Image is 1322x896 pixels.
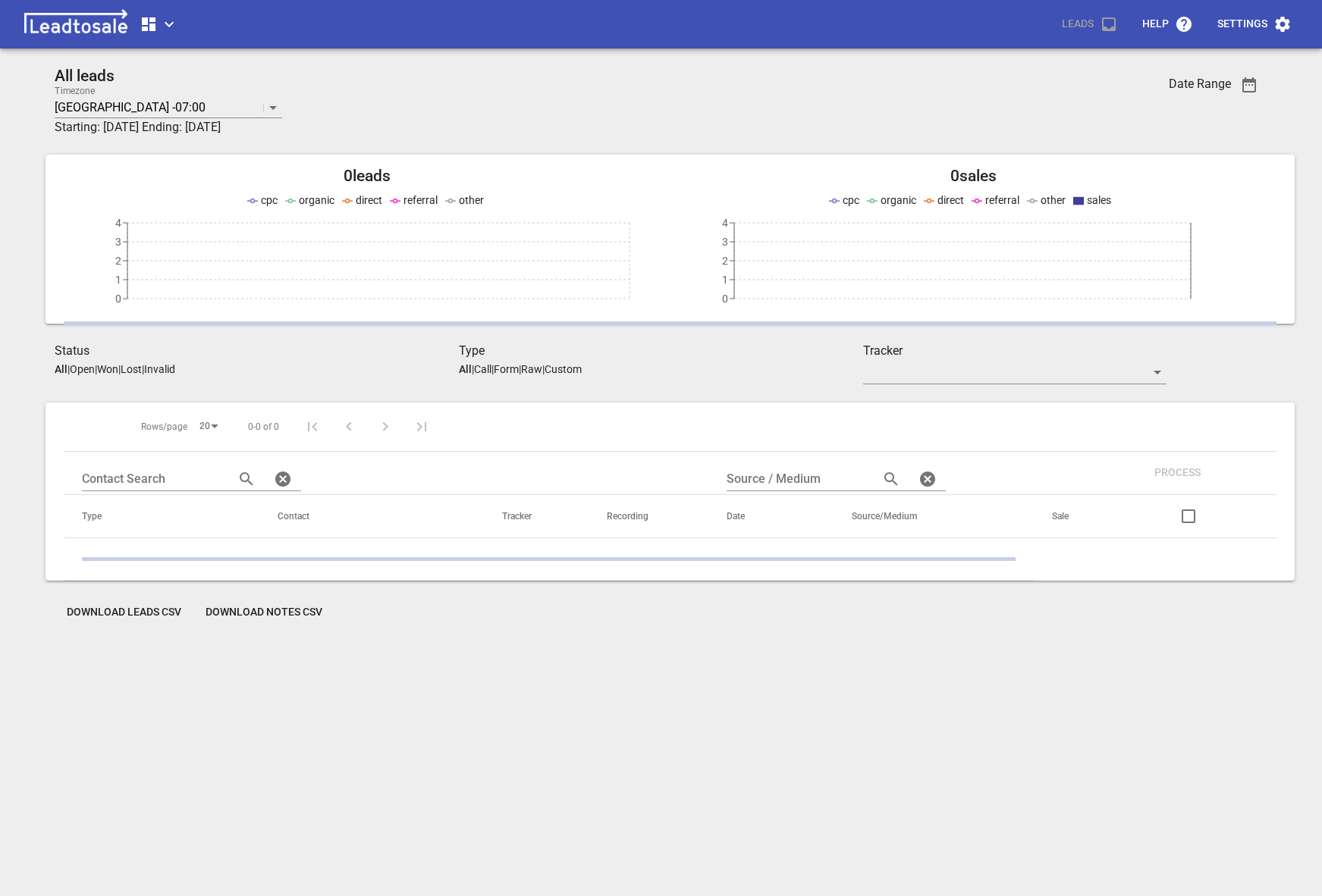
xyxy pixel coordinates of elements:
[248,421,279,434] span: 0-0 of 0
[834,495,1034,538] th: Source/Medium
[589,495,708,538] th: Recording
[55,118,1065,136] h3: Starting: [DATE] Ending: [DATE]
[459,363,472,375] aside: All
[55,363,68,375] aside: All
[937,194,964,206] span: direct
[722,293,728,305] tspan: 0
[670,167,1277,186] h2: 0 sales
[55,86,95,96] label: Timezone
[193,416,224,437] div: 20
[863,342,1167,360] h3: Tracker
[18,9,133,39] img: logo
[459,194,484,206] span: other
[1087,194,1111,206] span: sales
[55,599,193,626] button: Download Leads CSV
[67,605,181,620] span: Download Leads CSV
[259,495,484,538] th: Contact
[356,194,382,206] span: direct
[141,421,187,434] span: Rows/page
[1169,77,1231,91] h3: Date Range
[722,274,728,286] tspan: 1
[881,194,916,206] span: organic
[115,236,121,248] tspan: 3
[1231,67,1267,103] button: Date Range
[1142,17,1169,32] p: Help
[521,363,542,375] p: Raw
[118,363,121,375] span: |
[95,363,97,375] span: |
[519,363,521,375] span: |
[64,495,259,538] th: Type
[545,363,582,375] p: Custom
[55,67,1065,86] h2: All leads
[708,495,834,538] th: Date
[1041,194,1066,206] span: other
[1034,495,1124,538] th: Sale
[142,363,144,375] span: |
[206,605,322,620] span: Download Notes CSV
[144,363,175,375] p: Invalid
[491,363,494,375] span: |
[193,599,334,626] button: Download Notes CSV
[70,363,95,375] p: Open
[722,255,728,267] tspan: 2
[722,217,728,229] tspan: 4
[115,217,121,229] tspan: 4
[97,363,118,375] p: Won
[64,167,670,186] h2: 0 leads
[404,194,438,206] span: referral
[55,99,206,116] p: [GEOGRAPHIC_DATA] -07:00
[115,293,121,305] tspan: 0
[1217,17,1267,32] p: Settings
[55,342,459,360] h3: Status
[474,363,491,375] p: Call
[261,194,278,206] span: cpc
[985,194,1019,206] span: referral
[68,363,70,375] span: |
[542,363,545,375] span: |
[494,363,519,375] p: Form
[484,495,589,538] th: Tracker
[299,194,334,206] span: organic
[115,274,121,286] tspan: 1
[472,363,474,375] span: |
[722,236,728,248] tspan: 3
[459,342,863,360] h3: Type
[115,255,121,267] tspan: 2
[843,194,859,206] span: cpc
[121,363,142,375] p: Lost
